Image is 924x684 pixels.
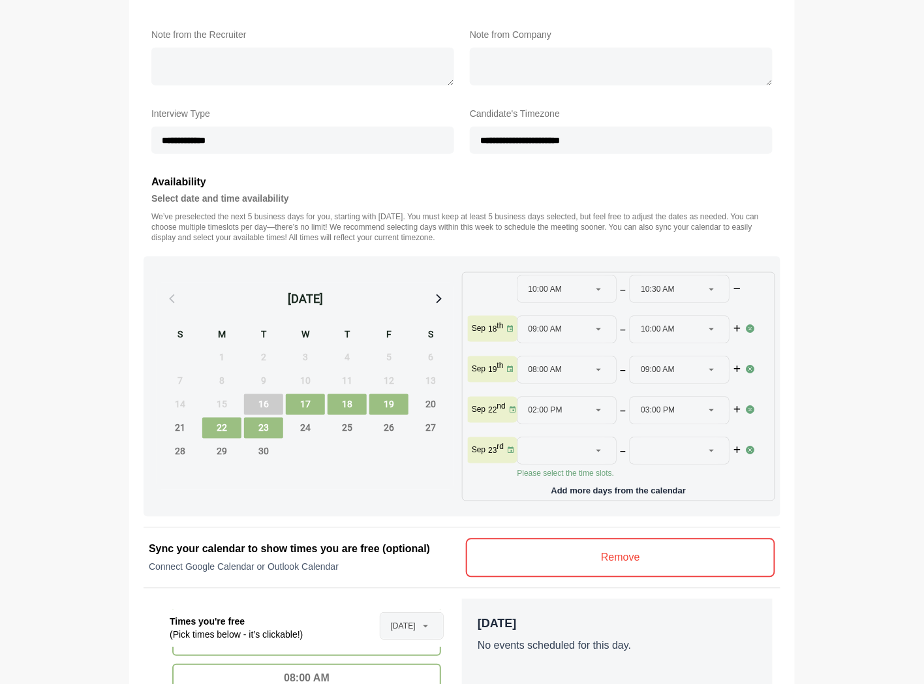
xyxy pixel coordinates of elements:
div: [DATE] [288,290,323,308]
p: Sep [472,405,485,415]
span: Sunday, September 14, 2025 [161,394,200,415]
sup: th [497,321,504,330]
label: Note from the Recruiter [151,27,454,42]
span: Friday, September 26, 2025 [369,418,408,439]
span: Sunday, September 28, 2025 [161,441,200,462]
span: 10:00 AM [529,276,562,302]
span: 08:00 AM [529,357,562,383]
span: Friday, September 5, 2025 [369,347,408,368]
strong: 23 [488,446,497,456]
span: [DATE] [391,614,416,640]
span: Sunday, September 7, 2025 [161,371,200,392]
span: Monday, September 15, 2025 [202,394,241,415]
span: Tuesday, September 23, 2025 [244,418,283,439]
div: T [244,328,283,345]
h4: Select date and time availability [151,191,773,206]
span: Wednesday, September 17, 2025 [286,394,325,415]
strong: 22 [488,406,497,415]
span: Monday, September 29, 2025 [202,441,241,462]
span: 09:00 AM [529,317,562,343]
span: Friday, September 19, 2025 [369,394,408,415]
p: Please select the time slots. [517,469,746,479]
p: Sep [472,324,485,334]
sup: rd [497,443,504,452]
p: [DATE] [478,615,757,633]
p: We’ve preselected the next 5 business days for you, starting with [DATE]. You must keep at least ... [151,211,773,243]
h2: Sync your calendar to show times you are free (optional) [149,542,458,557]
sup: nd [497,402,506,411]
p: No events scheduled for this day. [478,638,757,654]
span: Thursday, September 11, 2025 [328,371,367,392]
label: Candidate's Timezone [470,106,773,121]
span: Thursday, September 4, 2025 [328,347,367,368]
span: Monday, September 8, 2025 [202,371,241,392]
strong: 19 [488,365,497,375]
div: M [202,328,241,345]
span: Sunday, September 21, 2025 [161,418,200,439]
v-button: Remove [466,538,775,578]
p: Sep [472,445,485,456]
span: Saturday, September 13, 2025 [411,371,450,392]
span: 02:00 PM [529,397,562,424]
strong: 18 [488,325,497,334]
div: T [328,328,367,345]
div: S [161,328,200,345]
span: Wednesday, September 10, 2025 [286,371,325,392]
div: S [411,328,450,345]
p: (Pick times below - it’s clickable!) [170,629,303,642]
p: Add more days from the calendar [468,482,769,495]
p: Times you're free [170,615,303,629]
span: 10:30 AM [641,276,675,302]
label: Interview Type [151,106,454,121]
span: Tuesday, September 16, 2025 [244,394,283,415]
span: Monday, September 1, 2025 [202,347,241,368]
sup: th [497,362,504,371]
span: Saturday, September 20, 2025 [411,394,450,415]
span: Tuesday, September 9, 2025 [244,371,283,392]
div: F [369,328,408,345]
span: 10:00 AM [641,317,675,343]
span: Monday, September 22, 2025 [202,418,241,439]
h3: Availability [151,174,773,191]
span: Saturday, September 6, 2025 [411,347,450,368]
label: Note from Company [470,27,773,42]
span: Friday, September 12, 2025 [369,371,408,392]
span: Wednesday, September 3, 2025 [286,347,325,368]
span: Tuesday, September 30, 2025 [244,441,283,462]
span: 03:00 PM [641,397,675,424]
span: Thursday, September 25, 2025 [328,418,367,439]
p: Connect Google Calendar or Outlook Calendar [149,561,458,574]
span: Thursday, September 18, 2025 [328,394,367,415]
span: Wednesday, September 24, 2025 [286,418,325,439]
div: W [286,328,325,345]
span: Saturday, September 27, 2025 [411,418,450,439]
span: 09:00 AM [641,357,675,383]
span: Tuesday, September 2, 2025 [244,347,283,368]
p: Sep [472,364,485,375]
